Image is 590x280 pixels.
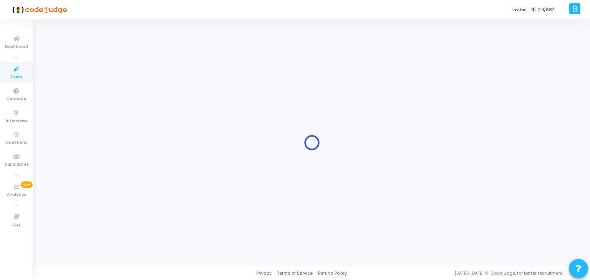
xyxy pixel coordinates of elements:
span: Analytics [7,192,26,198]
span: Tests [10,74,22,81]
a: Privacy [256,270,272,277]
span: T [531,7,536,13]
a: Terms of Service [277,270,313,277]
a: Refund Policy [318,270,347,277]
span: Dashboard [5,44,28,50]
div: [DATE]-[DATE] © Codejudge, for better recruitment. [347,270,580,277]
span: New [21,181,33,188]
span: Questions [5,140,27,146]
span: Interviews [6,118,27,124]
span: Candidates [4,161,29,168]
span: 214/687 [538,7,554,13]
label: Invites: [512,7,528,13]
span: FAQ [12,222,20,229]
span: Contests [7,96,26,102]
img: logo [10,2,67,17]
